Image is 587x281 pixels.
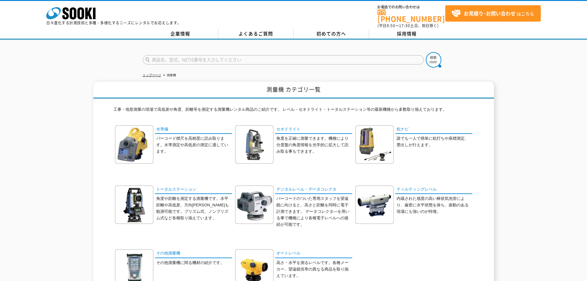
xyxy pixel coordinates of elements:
[46,21,181,25] p: 日々進化する計測技術と多種・多様化するニーズにレンタルでお応えします。
[445,5,541,22] a: お見積り･お問い合わせはこちら
[377,23,438,28] span: (平日 ～ 土日、祝日除く)
[276,135,352,155] p: 角度を正確に測量できます。機種により分度盤の角度情報を光学的に拡大して読み取る事もできます。
[451,9,534,18] span: はこちら
[235,185,274,224] img: デジタルレベル・データコレクタ
[155,249,232,258] a: その他測量機
[93,82,494,99] h1: 測量機 カテゴリ一覧
[156,135,232,155] p: バーコード標尺を高精度に読み取ります。水準測定や高低差の測定に適しています。
[155,185,232,194] a: トータルステーション
[399,23,410,28] span: 17:30
[275,249,352,258] a: オートレベル
[113,106,474,116] p: 工事・地形測量の現場で高低差や角度、距離等を測定する測量機レンタル商品のご紹介です。 レベル・セオドライト・トータルステーション等の最新機種から多数取り揃えております。
[397,196,472,215] p: 内蔵された感度の高い棒状気泡管により、厳密に水平状態を保ち、振動のある現場にも強いのが特徴。
[155,125,232,134] a: 水準儀
[369,29,445,39] a: 採用情報
[377,5,445,9] span: お電話でのお問い合わせは
[316,30,346,37] span: 初めての方へ
[115,125,153,164] img: 水準儀
[426,52,441,68] img: btn_search.png
[143,55,424,64] input: 商品名、型式、NETIS番号を入力してください
[275,185,352,194] a: デジタルレベル・データコレクタ
[377,10,445,22] a: [PHONE_NUMBER]
[387,23,395,28] span: 8:50
[156,196,232,221] p: 角度や距離を測定する測量機です。水平距離や高低差、方向[PERSON_NAME]も観測可能です。プリズム式、ノンプリズム式など各種取り揃えています。
[395,185,472,194] a: ティルティングレベル
[143,73,161,77] a: トップページ
[143,29,218,39] a: 企業情報
[218,29,294,39] a: よくあるご質問
[156,260,232,266] p: その他測量機に関る機材の紹介です。
[395,125,472,134] a: 杭ナビ
[162,72,176,79] li: 測量機
[275,125,352,134] a: セオドライト
[235,125,274,164] img: セオドライト
[355,125,394,164] img: 杭ナビ
[276,260,352,279] p: 高さ・水平を測るレベルです。各種メーカー、望遠鏡倍率の異なる商品を取り揃えています。
[294,29,369,39] a: 初めての方へ
[464,10,516,17] strong: お見積り･お問い合わせ
[115,185,153,224] img: トータルステーション
[355,185,394,224] img: ティルティングレベル
[397,135,472,148] p: 誰でも一人で簡単に杭打ちや座標測定、墨出しが行えます。
[276,196,352,228] p: バーコードのついた専用スタッフを望遠鏡に向けると、高さと距離を同時に電子計測できます。 データコレクタ―を用いる事で機種により各種電子レベルへの接続が可能です。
